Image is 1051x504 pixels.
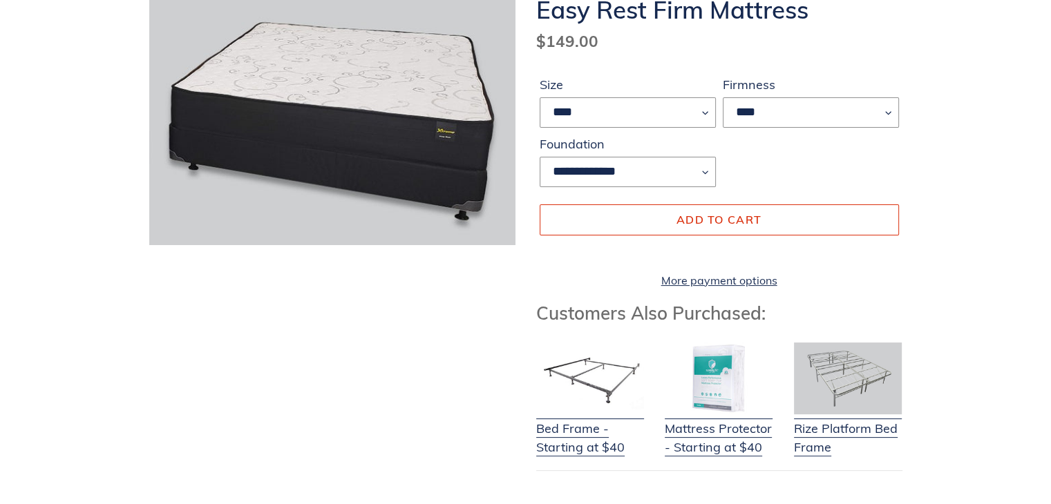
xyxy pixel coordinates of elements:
a: Mattress Protector - Starting at $40 [665,402,773,456]
span: $149.00 [536,31,598,51]
img: Bed Frame [536,342,644,414]
img: Adjustable Base [794,342,902,414]
a: Bed Frame - Starting at $40 [536,402,644,456]
h3: Customers Also Purchased: [536,302,902,324]
label: Size [540,75,716,94]
label: Firmness [723,75,899,94]
a: Rize Platform Bed Frame [794,402,902,456]
button: Add to cart [540,204,899,235]
label: Foundation [540,135,716,153]
img: Mattress Protector [665,342,773,414]
a: More payment options [540,272,899,289]
span: Add to cart [676,213,761,226]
